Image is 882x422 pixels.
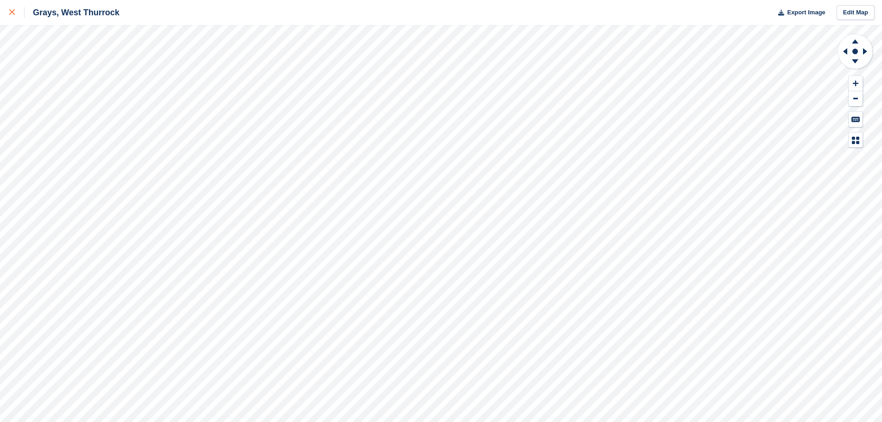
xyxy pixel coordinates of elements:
[849,112,863,127] button: Keyboard Shortcuts
[837,5,875,20] a: Edit Map
[787,8,825,17] span: Export Image
[773,5,825,20] button: Export Image
[849,91,863,107] button: Zoom Out
[849,132,863,148] button: Map Legend
[25,7,120,18] div: Grays, West Thurrock
[849,76,863,91] button: Zoom In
